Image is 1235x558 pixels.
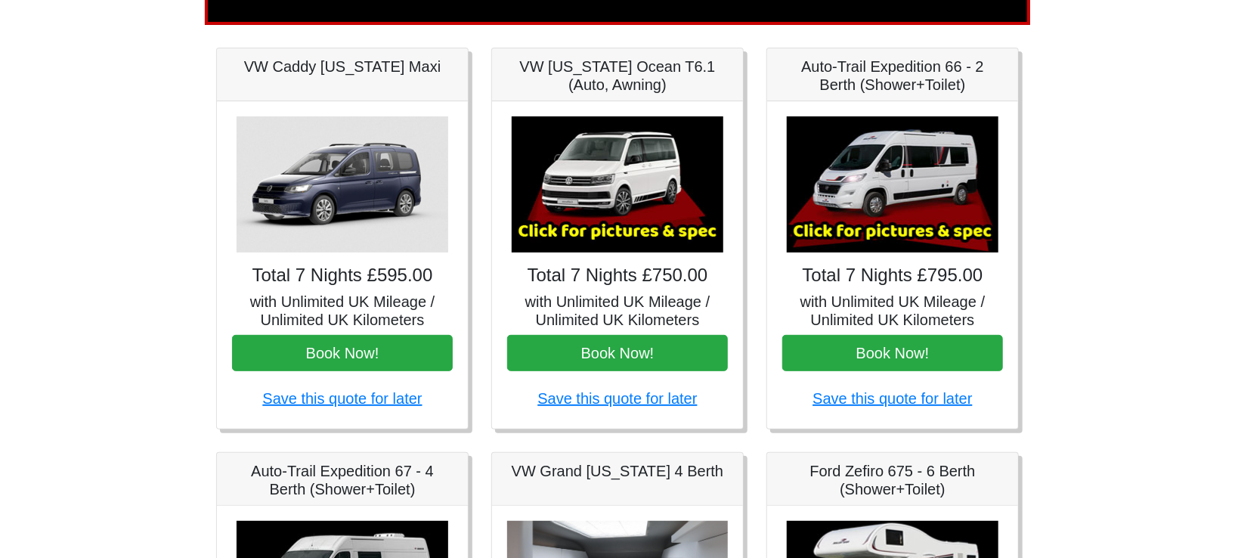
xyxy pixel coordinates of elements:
h5: Ford Zefiro 675 - 6 Berth (Shower+Toilet) [782,462,1003,498]
h5: Auto-Trail Expedition 66 - 2 Berth (Shower+Toilet) [782,57,1003,94]
h5: VW [US_STATE] Ocean T6.1 (Auto, Awning) [507,57,728,94]
button: Book Now! [232,335,453,371]
button: Book Now! [507,335,728,371]
img: VW Caddy California Maxi [237,116,448,253]
a: Save this quote for later [812,390,972,407]
h4: Total 7 Nights £595.00 [232,265,453,287]
h5: with Unlimited UK Mileage / Unlimited UK Kilometers [507,293,728,329]
h5: with Unlimited UK Mileage / Unlimited UK Kilometers [782,293,1003,329]
img: Auto-Trail Expedition 66 - 2 Berth (Shower+Toilet) [787,116,998,253]
img: VW California Ocean T6.1 (Auto, Awning) [512,116,723,253]
h4: Total 7 Nights £795.00 [782,265,1003,287]
a: Save this quote for later [262,390,422,407]
h5: with Unlimited UK Mileage / Unlimited UK Kilometers [232,293,453,329]
h5: Auto-Trail Expedition 67 - 4 Berth (Shower+Toilet) [232,462,453,498]
h5: VW Grand [US_STATE] 4 Berth [507,462,728,480]
h5: VW Caddy [US_STATE] Maxi [232,57,453,76]
button: Book Now! [782,335,1003,371]
h4: Total 7 Nights £750.00 [507,265,728,287]
a: Save this quote for later [537,390,697,407]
